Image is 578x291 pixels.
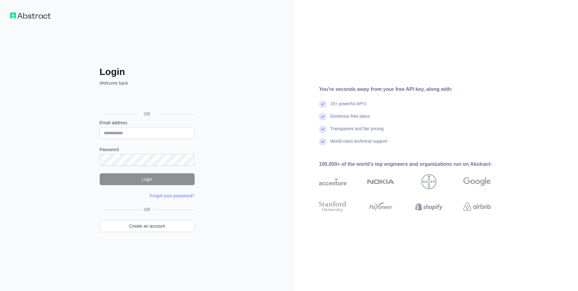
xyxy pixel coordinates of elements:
a: Create an account [100,220,195,232]
div: Transparent and fair pricing [330,126,384,138]
span: OR [139,111,155,117]
img: check mark [319,138,326,145]
img: nokia [367,174,395,189]
label: Password [100,146,195,153]
img: Workflow [10,12,51,19]
img: airbnb [463,200,491,214]
iframe: Sign in with Google Button [97,93,197,107]
button: Login [100,173,195,185]
div: 15+ powerful API's [330,101,366,113]
span: OR [141,206,153,213]
h2: Login [100,66,195,77]
img: check mark [319,101,326,108]
div: World-class technical support [330,138,387,150]
img: google [463,174,491,189]
img: check mark [319,126,326,133]
img: accenture [319,174,346,189]
img: stanford university [319,200,346,214]
img: shopify [415,200,443,214]
div: 100,000+ of the world's top engineers and organizations run on Abstract: [319,160,511,168]
label: Email address [100,120,195,126]
p: Welcome back [100,80,195,86]
a: Forgot your password? [150,193,194,198]
img: payoneer [367,200,395,214]
div: Generous free plans [330,113,370,126]
img: check mark [319,113,326,121]
img: bayer [421,174,436,189]
div: You're seconds away from your free API key, along with: [319,86,511,93]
